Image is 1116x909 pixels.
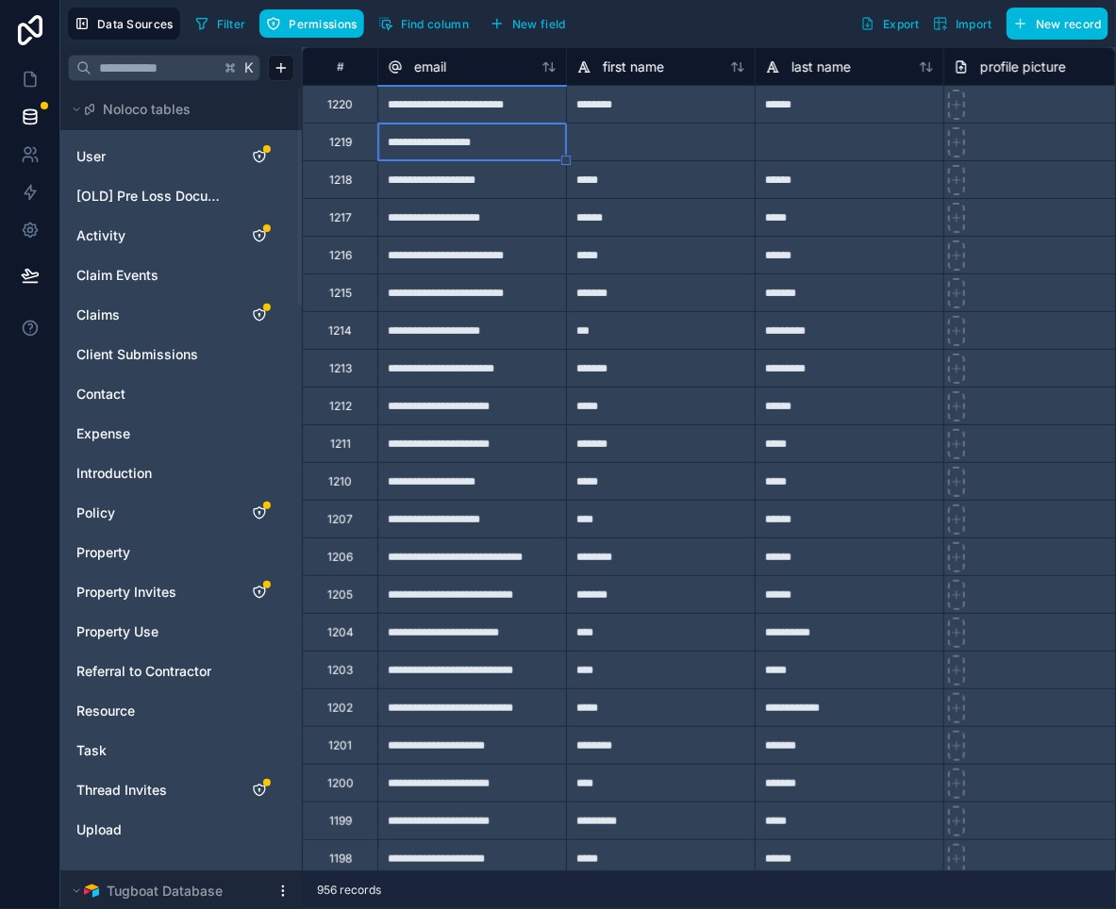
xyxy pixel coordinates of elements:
span: Introduction [76,464,152,483]
div: 1211 [330,437,351,452]
div: Client Submissions [68,339,294,370]
button: Airtable LogoTugboat Database [68,878,268,904]
span: Upload [76,820,122,839]
a: Permissions [259,9,371,38]
a: Thread Invites [76,781,229,800]
div: Referral to Contractor [68,656,294,686]
span: Contact [76,385,125,404]
div: 1212 [329,399,352,414]
div: 1216 [329,248,352,263]
div: 1199 [329,814,352,829]
span: Find column [401,17,469,31]
div: 1200 [327,776,354,791]
div: 1215 [329,286,352,301]
span: Export [883,17,920,31]
div: Property Invites [68,577,294,607]
a: New record [999,8,1108,40]
a: Introduction [76,464,229,483]
span: Property Invites [76,583,176,602]
div: Upload [68,815,294,845]
div: Policy [68,498,294,528]
span: New record [1036,17,1102,31]
div: User [68,141,294,172]
a: Client Submissions [76,345,229,364]
div: 1219 [329,135,352,150]
div: Introduction [68,458,294,488]
div: Contact [68,379,294,409]
div: 1198 [329,851,352,867]
a: Property Use [76,622,229,641]
button: Import [926,8,999,40]
button: Export [854,8,926,40]
span: Data Sources [97,17,174,31]
div: Resource [68,696,294,726]
span: User [76,147,106,166]
div: 1213 [329,361,352,376]
span: Property [76,543,130,562]
div: 1205 [327,587,353,603]
div: 1204 [327,625,354,640]
div: Task [68,735,294,766]
a: Property [76,543,229,562]
div: 1203 [327,663,353,678]
a: Referral to Contractor [76,662,229,681]
a: Upload [76,820,229,839]
a: Policy [76,504,229,522]
button: Filter [188,9,253,38]
div: # [317,59,363,74]
span: Import [956,17,992,31]
span: last name [791,58,851,76]
div: Property [68,537,294,568]
span: Referral to Contractor [76,662,211,681]
div: Activity [68,221,294,251]
span: first name [603,58,664,76]
div: [OLD] Pre Loss Documentation [68,181,294,211]
span: Property Use [76,622,158,641]
button: New field [483,9,573,38]
div: Thread Invites [68,775,294,805]
div: 1220 [327,97,353,112]
a: Task [76,741,229,760]
span: K [242,61,256,74]
span: Task [76,741,107,760]
button: New record [1007,8,1108,40]
div: Property Use [68,617,294,647]
span: Client Submissions [76,345,198,364]
div: 1202 [327,701,353,716]
img: Airtable Logo [84,884,99,899]
button: Data Sources [68,8,180,40]
span: Claims [76,306,120,324]
span: email [414,58,446,76]
a: Contact [76,385,229,404]
div: 1218 [329,173,352,188]
a: Claims [76,306,229,324]
a: User [76,147,229,166]
span: Filter [217,17,246,31]
span: Activity [76,226,125,245]
div: 1201 [328,738,352,753]
div: 1217 [329,210,352,225]
div: 1207 [327,512,353,527]
span: Thread Invites [76,781,167,800]
div: Expense [68,419,294,449]
div: Claim Events [68,260,294,290]
span: Resource [76,702,135,720]
span: New field [512,17,566,31]
a: Expense [76,424,229,443]
a: Activity [76,226,229,245]
button: Noloco tables [68,96,283,123]
span: Tugboat Database [107,882,223,901]
a: Claim Events [76,266,229,285]
button: Permissions [259,9,363,38]
span: profile picture [980,58,1066,76]
span: Policy [76,504,115,522]
div: 1210 [328,474,352,489]
button: Find column [372,9,475,38]
span: Permissions [289,17,357,31]
a: [OLD] Pre Loss Documentation [76,187,229,206]
a: Resource [76,702,229,720]
span: Expense [76,424,130,443]
div: Claims [68,300,294,330]
span: 956 records [317,883,381,898]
